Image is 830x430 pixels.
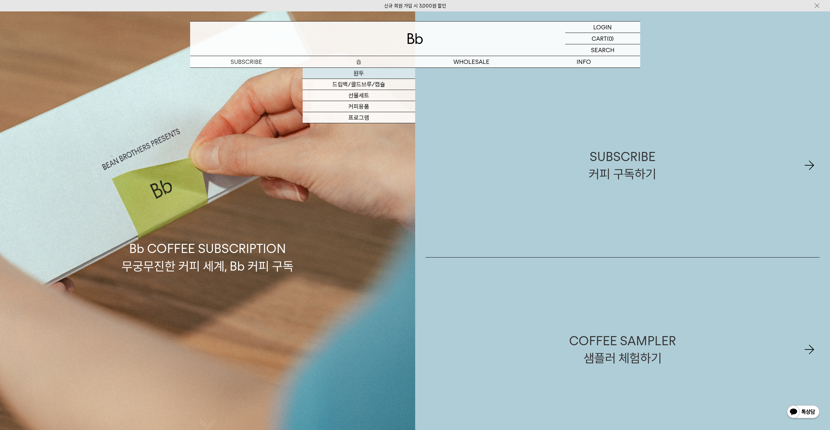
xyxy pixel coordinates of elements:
[303,79,415,90] a: 드립백/콜드브루/캡슐
[528,56,640,67] p: INFO
[607,33,614,44] p: (0)
[593,22,612,33] p: LOGIN
[303,68,415,79] a: 원두
[565,33,640,44] a: CART (0)
[569,332,676,367] div: COFFEE SAMPLER 샘플러 체험하기
[303,56,415,67] a: 숍
[426,73,820,257] a: SUBSCRIBE커피 구독하기
[407,33,423,44] img: 로고
[303,90,415,101] a: 선물세트
[786,405,820,420] img: 카카오톡 채널 1:1 채팅 버튼
[303,101,415,112] a: 커피용품
[415,56,528,67] p: WHOLESALE
[592,33,607,44] p: CART
[122,178,294,274] p: Bb COFFEE SUBSCRIPTION 무궁무진한 커피 세계, Bb 커피 구독
[589,148,656,183] div: SUBSCRIBE 커피 구독하기
[384,3,446,9] a: 신규 회원 가입 시 3,000원 할인
[303,112,415,123] a: 프로그램
[190,56,303,67] a: SUBSCRIBE
[565,22,640,33] a: LOGIN
[591,44,614,56] p: SEARCH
